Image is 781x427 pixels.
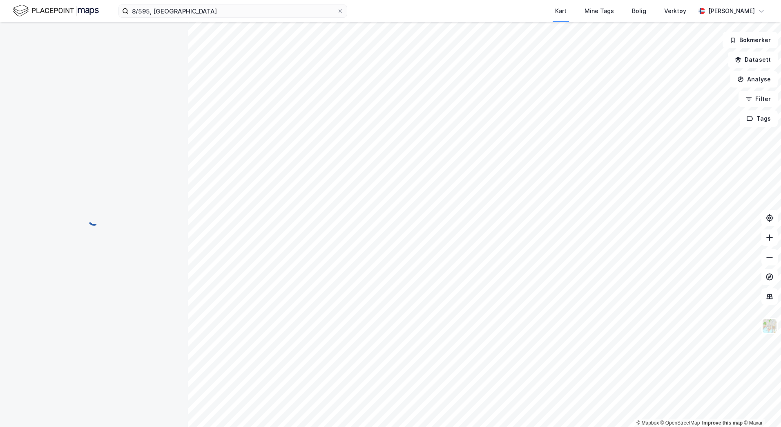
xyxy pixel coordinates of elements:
button: Filter [739,91,778,107]
button: Datasett [728,52,778,68]
div: Mine Tags [585,6,614,16]
button: Tags [740,110,778,127]
img: logo.f888ab2527a4732fd821a326f86c7f29.svg [13,4,99,18]
div: Verktøy [664,6,686,16]
div: Bolig [632,6,646,16]
a: Mapbox [636,420,659,426]
img: spinner.a6d8c91a73a9ac5275cf975e30b51cfb.svg [87,213,100,226]
button: Analyse [730,71,778,88]
div: Kontrollprogram for chat [740,388,781,427]
a: OpenStreetMap [661,420,700,426]
img: Z [762,318,777,334]
a: Improve this map [702,420,743,426]
iframe: Chat Widget [740,388,781,427]
input: Søk på adresse, matrikkel, gårdeiere, leietakere eller personer [129,5,337,17]
button: Bokmerker [723,32,778,48]
div: Kart [555,6,567,16]
div: [PERSON_NAME] [708,6,755,16]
